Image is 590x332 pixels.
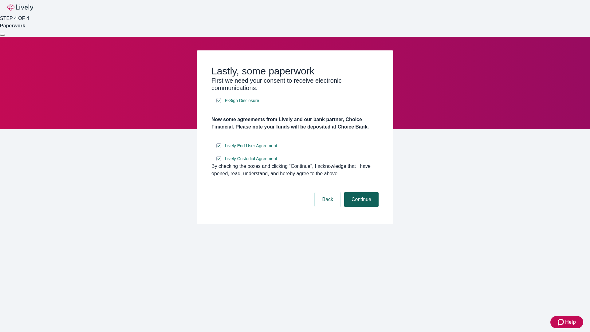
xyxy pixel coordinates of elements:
h4: Now some agreements from Lively and our bank partner, Choice Financial. Please note your funds wi... [211,116,379,131]
h2: Lastly, some paperwork [211,65,379,77]
img: Lively [7,4,33,11]
svg: Zendesk support icon [558,318,565,326]
span: E-Sign Disclosure [225,97,259,104]
span: Lively Custodial Agreement [225,156,277,162]
div: By checking the boxes and clicking “Continue", I acknowledge that I have opened, read, understand... [211,163,379,177]
span: Lively End User Agreement [225,143,277,149]
button: Continue [344,192,379,207]
button: Back [315,192,340,207]
h3: First we need your consent to receive electronic communications. [211,77,379,92]
a: e-sign disclosure document [224,97,260,105]
button: Zendesk support iconHelp [550,316,583,328]
a: e-sign disclosure document [224,155,278,163]
a: e-sign disclosure document [224,142,278,150]
span: Help [565,318,576,326]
